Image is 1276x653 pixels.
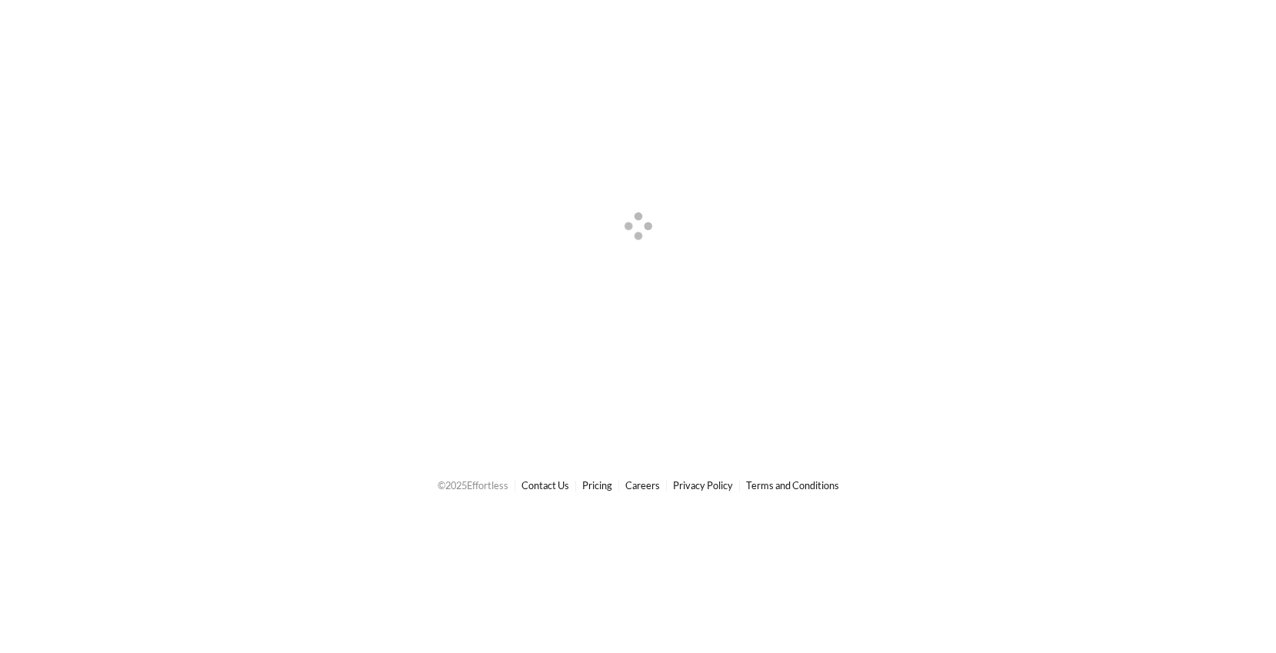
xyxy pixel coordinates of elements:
[673,479,733,491] a: Privacy Policy
[521,479,569,491] a: Contact Us
[582,479,612,491] a: Pricing
[746,479,839,491] a: Terms and Conditions
[438,479,508,491] span: © 2025 Effortless
[625,479,660,491] a: Careers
